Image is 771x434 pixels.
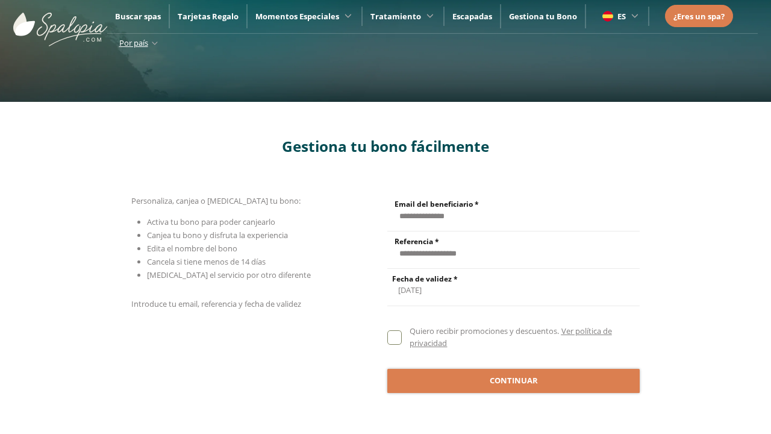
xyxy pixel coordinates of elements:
span: Activa tu bono para poder canjearlo [147,216,275,227]
a: ¿Eres un spa? [673,10,725,23]
span: Gestiona tu bono fácilmente [282,136,489,156]
span: Por país [119,37,148,48]
span: Quiero recibir promociones y descuentos. [410,325,559,336]
span: ¿Eres un spa? [673,11,725,22]
span: Edita el nombre del bono [147,243,237,254]
img: ImgLogoSpalopia.BvClDcEz.svg [13,1,107,46]
span: Canjea tu bono y disfruta la experiencia [147,230,288,241]
a: Tarjetas Regalo [178,11,239,22]
span: Personaliza, canjea o [MEDICAL_DATA] tu bono: [131,195,301,206]
button: Continuar [387,369,640,393]
span: Cancela si tiene menos de 14 días [147,256,266,267]
a: Gestiona tu Bono [509,11,577,22]
span: Introduce tu email, referencia y fecha de validez [131,298,301,309]
span: Continuar [490,375,538,387]
a: Escapadas [452,11,492,22]
span: [MEDICAL_DATA] el servicio por otro diferente [147,269,311,280]
a: Ver política de privacidad [410,325,611,348]
a: Buscar spas [115,11,161,22]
